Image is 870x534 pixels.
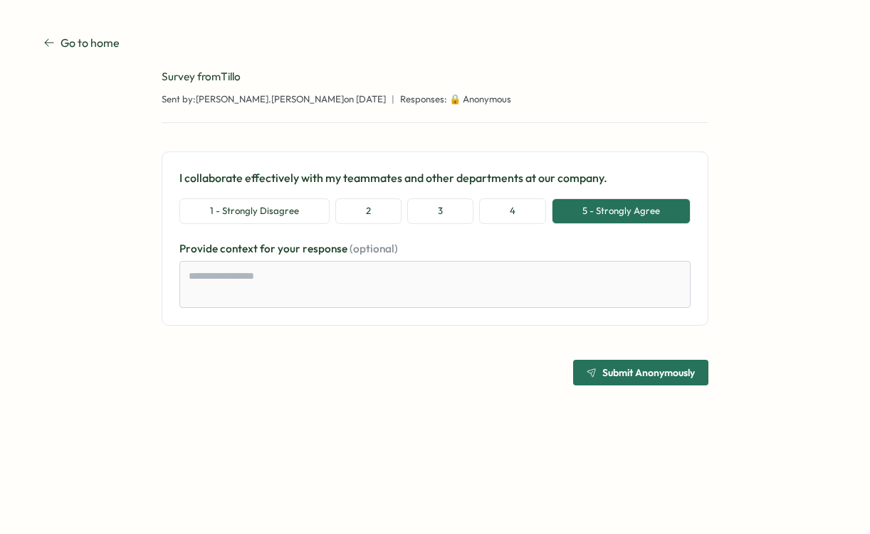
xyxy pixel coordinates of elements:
button: 3 [407,198,473,224]
p: I collaborate effectively with my teammates and other departments at our company. [179,169,691,187]
span: Submit Anonymously [602,368,695,378]
span: Sent by: [PERSON_NAME].[PERSON_NAME] on [DATE] [162,93,386,106]
button: 5 - Strongly Agree [552,198,691,224]
span: response [303,242,350,255]
span: Provide [179,242,220,255]
span: context [220,242,260,255]
span: your [278,242,303,255]
span: Responses: 🔒 Anonymous [400,93,511,106]
a: Go to home [43,34,120,52]
button: 2 [335,198,402,224]
p: Go to home [61,34,120,52]
button: Submit Anonymously [573,360,708,385]
span: (optional) [350,242,398,255]
span: for [260,242,278,255]
span: | [392,93,394,106]
button: 1 - Strongly Disagree [179,198,330,224]
div: Survey from Tillo [162,69,708,85]
button: 4 [479,198,546,224]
